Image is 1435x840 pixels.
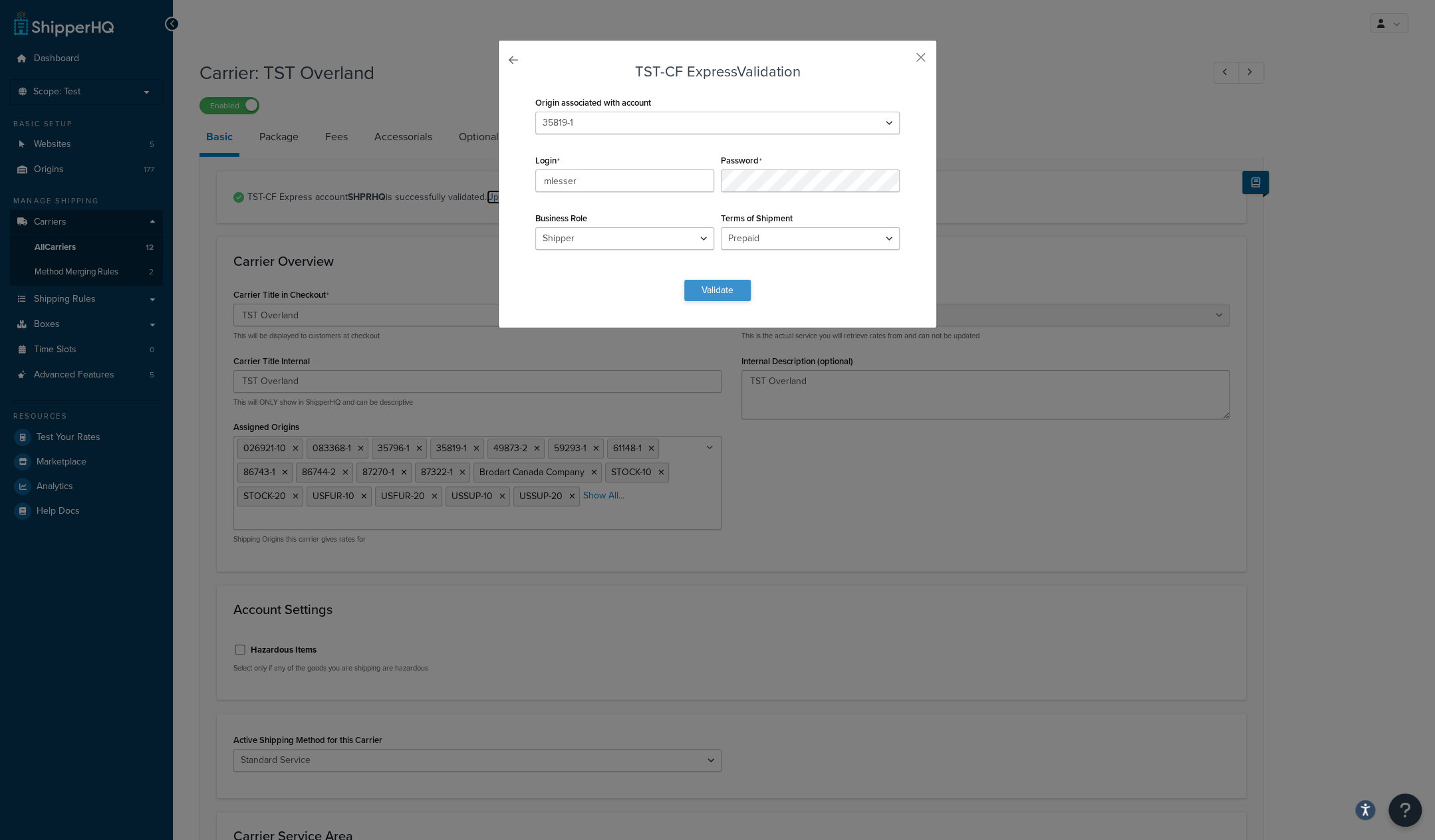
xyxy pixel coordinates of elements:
button: Validate [684,280,751,301]
label: Login [535,156,560,166]
label: Business Role [535,213,587,223]
label: Origin associated with account [535,98,651,108]
h3: TST-CF Express Validation [532,64,903,80]
label: Terms of Shipment [721,213,793,223]
label: Password [721,156,762,166]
